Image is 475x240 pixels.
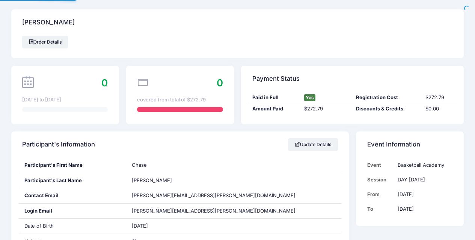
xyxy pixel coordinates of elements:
span: Yes [304,94,315,101]
span: [DATE] [132,223,148,229]
div: Discounts & Credits [353,105,422,113]
div: Registration Cost [353,94,422,101]
h4: Payment Status [252,68,300,89]
div: $272.79 [422,94,456,101]
td: [DATE] [394,202,453,216]
div: Login Email [19,204,127,219]
div: $272.79 [300,105,352,113]
h4: Participant's Information [22,134,95,155]
div: Participant's Last Name [19,173,127,188]
div: Amount Paid [249,105,300,113]
span: [PERSON_NAME] [132,177,172,183]
span: 0 [101,77,108,89]
span: [PERSON_NAME][EMAIL_ADDRESS][PERSON_NAME][DOMAIN_NAME] [132,192,296,198]
div: covered from total of $272.79 [137,96,223,104]
span: Chase [132,162,147,168]
span: [PERSON_NAME][EMAIL_ADDRESS][PERSON_NAME][DOMAIN_NAME] [132,207,296,215]
div: [DATE] to [DATE] [22,96,108,104]
div: Date of Birth [19,219,127,234]
td: DAY [DATE] [394,172,453,187]
td: From [367,187,394,202]
td: Event [367,158,394,172]
div: Contact Email [19,188,127,203]
td: [DATE] [394,187,453,202]
a: Order Details [22,36,68,48]
div: $0.00 [422,105,456,113]
td: Basketball Academy [394,158,453,172]
h4: [PERSON_NAME] [22,12,75,33]
h4: Event Information [367,134,420,155]
td: Session [367,172,394,187]
td: To [367,202,394,216]
div: Participant's First Name [19,158,127,173]
span: 0 [217,77,223,89]
a: Update Details [288,138,338,151]
div: Paid in Full [249,94,300,101]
